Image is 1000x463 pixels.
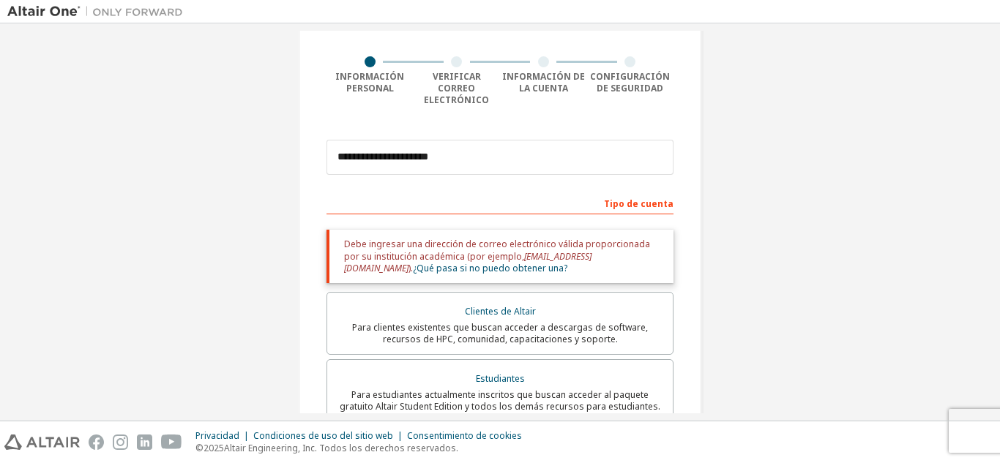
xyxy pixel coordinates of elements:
[344,238,650,262] font: Debe ingresar una dirección de correo electrónico válida proporcionada por su institución académi...
[113,434,128,450] img: instagram.svg
[407,429,522,442] font: Consentimiento de cookies
[4,434,80,450] img: altair_logo.svg
[89,434,104,450] img: facebook.svg
[224,442,458,454] font: Altair Engineering, Inc. Todos los derechos reservados.
[195,442,204,454] font: ©
[604,197,673,210] font: Tipo de cuenta
[161,434,182,450] img: youtube.svg
[590,70,670,94] font: Configuración de seguridad
[204,442,224,454] font: 2025
[335,70,404,94] font: Información personal
[476,372,525,385] font: Estudiantes
[137,434,152,450] img: linkedin.svg
[352,321,648,345] font: Para clientes existentes que buscan acceder a descargas de software, recursos de HPC, comunidad, ...
[340,388,660,413] font: Para estudiantes actualmente inscritos que buscan acceder al paquete gratuito Altair Student Edit...
[424,70,489,106] font: Verificar correo electrónico
[413,262,567,274] a: ¿Qué pasa si no puedo obtener una?
[7,4,190,19] img: Altair Uno
[253,429,393,442] font: Condiciones de uso del sitio web
[465,305,536,317] font: Clientes de Altair
[195,429,239,442] font: Privacidad
[344,250,592,274] font: [EMAIL_ADDRESS][DOMAIN_NAME]
[408,262,413,274] font: ).
[502,70,585,94] font: Información de la cuenta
